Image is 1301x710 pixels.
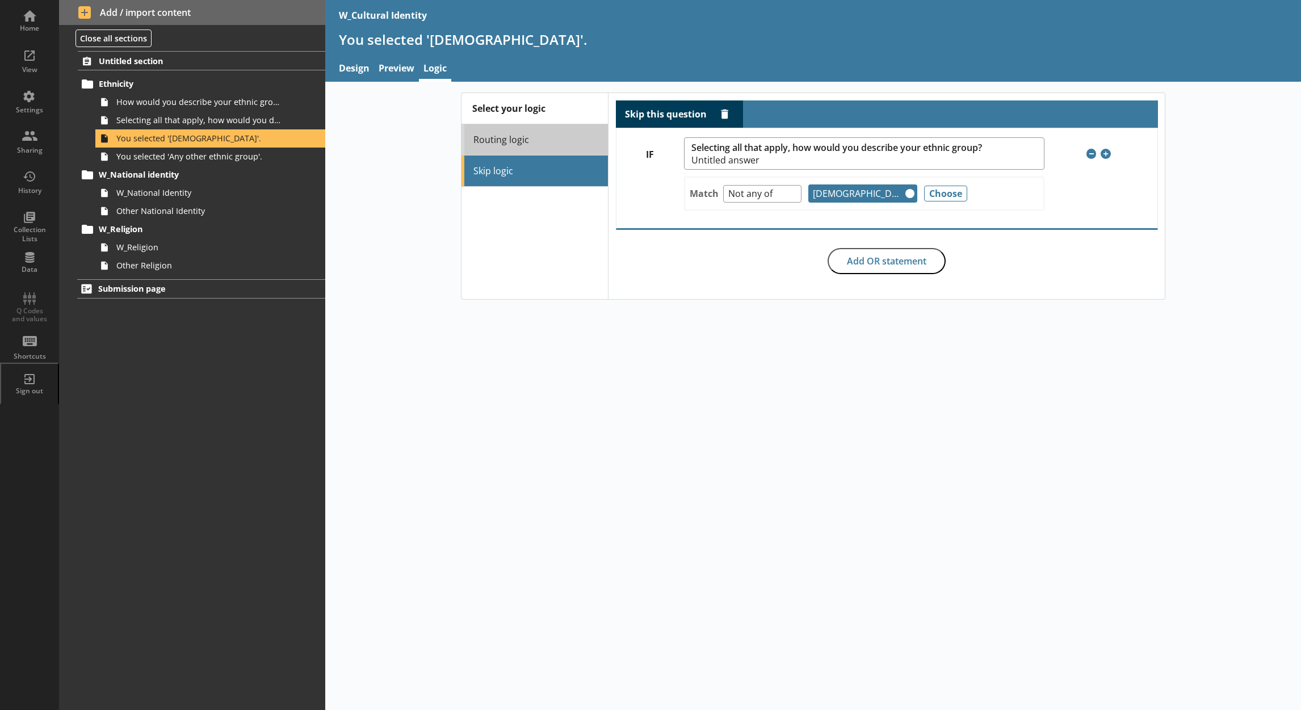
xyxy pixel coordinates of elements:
[99,78,278,89] span: Ethnicity
[334,57,374,82] a: Design
[10,352,49,361] div: Shortcuts
[116,187,283,198] span: W_National Identity
[10,186,49,195] div: History
[339,9,427,22] div: W_Cultural Identity
[116,242,283,253] span: W_Religion
[75,30,152,47] button: Close all sections
[116,260,283,271] span: Other Religion
[691,142,982,153] span: Selecting all that apply, how would you describe your ethnic group?
[95,238,325,257] a: W_Religion
[78,51,325,70] a: Untitled section
[116,133,283,144] span: You selected '[DEMOGRAPHIC_DATA]'.
[10,24,49,33] div: Home
[10,65,49,74] div: View
[78,220,325,238] a: W_Religion
[95,148,325,166] a: You selected 'Any other ethnic group'.
[116,205,283,216] span: Other National Identity
[78,75,325,93] a: Ethnicity
[924,186,967,201] button: Choose
[59,51,325,274] li: Untitled sectionEthnicityHow would you describe your ethnic group?Selecting all that apply, how w...
[99,224,278,234] span: W_Religion
[690,187,719,200] label: Match
[716,105,734,123] button: Delete routing rule
[374,57,419,82] a: Preview
[95,129,325,148] a: You selected '[DEMOGRAPHIC_DATA]'.
[828,248,946,274] button: Add OR statement
[116,151,283,162] span: You selected 'Any other ethnic group'.
[116,96,283,107] span: How would you describe your ethnic group?
[10,225,49,243] div: Collection Lists
[10,146,49,155] div: Sharing
[77,279,325,299] a: Submission page
[10,386,49,396] div: Sign out
[95,93,325,111] a: How would you describe your ethnic group?
[99,56,278,66] span: Untitled section
[83,220,325,275] li: W_ReligionW_ReligionOther Religion
[78,166,325,184] a: W_National identity
[116,115,283,125] span: Selecting all that apply, how would you describe your ethnic group?
[461,124,608,156] a: Routing logic
[10,265,49,274] div: Data
[99,169,278,180] span: W_National identity
[684,137,1044,170] button: Selecting all that apply, how would you describe your ethnic group?Untitled answer
[83,75,325,166] li: EthnicityHow would you describe your ethnic group?Selecting all that apply, how would you describ...
[808,184,904,203] span: [DEMOGRAPHIC_DATA]
[95,202,325,220] a: Other National Identity
[616,149,684,161] label: IF
[691,156,982,165] span: Untitled answer
[98,283,278,294] span: Submission page
[461,93,608,124] div: Select your logic
[95,257,325,275] a: Other Religion
[419,57,451,82] a: Logic
[83,166,325,220] li: W_National identityW_National IdentityOther National Identity
[339,31,1287,48] h1: You selected '[DEMOGRAPHIC_DATA]'.
[95,184,325,202] a: W_National Identity
[95,111,325,129] a: Selecting all that apply, how would you describe your ethnic group?
[78,6,307,19] span: Add / import content
[10,106,49,115] div: Settings
[625,108,707,120] label: Skip this question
